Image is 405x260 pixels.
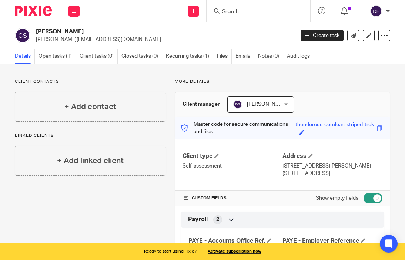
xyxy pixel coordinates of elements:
[258,49,283,64] a: Notes (0)
[15,28,30,43] img: svg%3E
[282,170,382,177] p: [STREET_ADDRESS]
[57,155,124,166] h4: + Add linked client
[15,49,35,64] a: Details
[301,30,344,41] a: Create task
[15,79,166,85] p: Client contacts
[64,101,116,112] h4: + Add contact
[36,28,239,36] h2: [PERSON_NAME]
[80,49,118,64] a: Client tasks (0)
[221,9,288,16] input: Search
[175,79,390,85] p: More details
[188,216,208,223] span: Payroll
[282,162,382,170] p: [STREET_ADDRESS][PERSON_NAME]
[235,49,254,64] a: Emails
[287,49,314,64] a: Audit logs
[316,195,358,202] label: Show empty fields
[233,100,242,109] img: svg%3E
[181,121,295,136] p: Master code for secure communications and files
[282,237,376,245] h4: PAYE - Employer Reference
[166,49,213,64] a: Recurring tasks (1)
[188,237,282,245] h4: PAYE - Accounts Office Ref.
[183,195,282,201] h4: CUSTOM FIELDS
[216,216,219,223] span: 2
[217,49,232,64] a: Files
[247,102,288,107] span: [PERSON_NAME]
[121,49,162,64] a: Closed tasks (0)
[370,5,382,17] img: svg%3E
[36,36,289,43] p: [PERSON_NAME][EMAIL_ADDRESS][DOMAIN_NAME]
[183,162,282,170] p: Self-assessment
[183,152,282,160] h4: Client type
[295,121,374,129] div: thunderous-cerulean-striped-trek
[282,152,382,160] h4: Address
[15,6,52,16] img: Pixie
[39,49,76,64] a: Open tasks (1)
[183,101,220,108] h3: Client manager
[15,133,166,139] p: Linked clients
